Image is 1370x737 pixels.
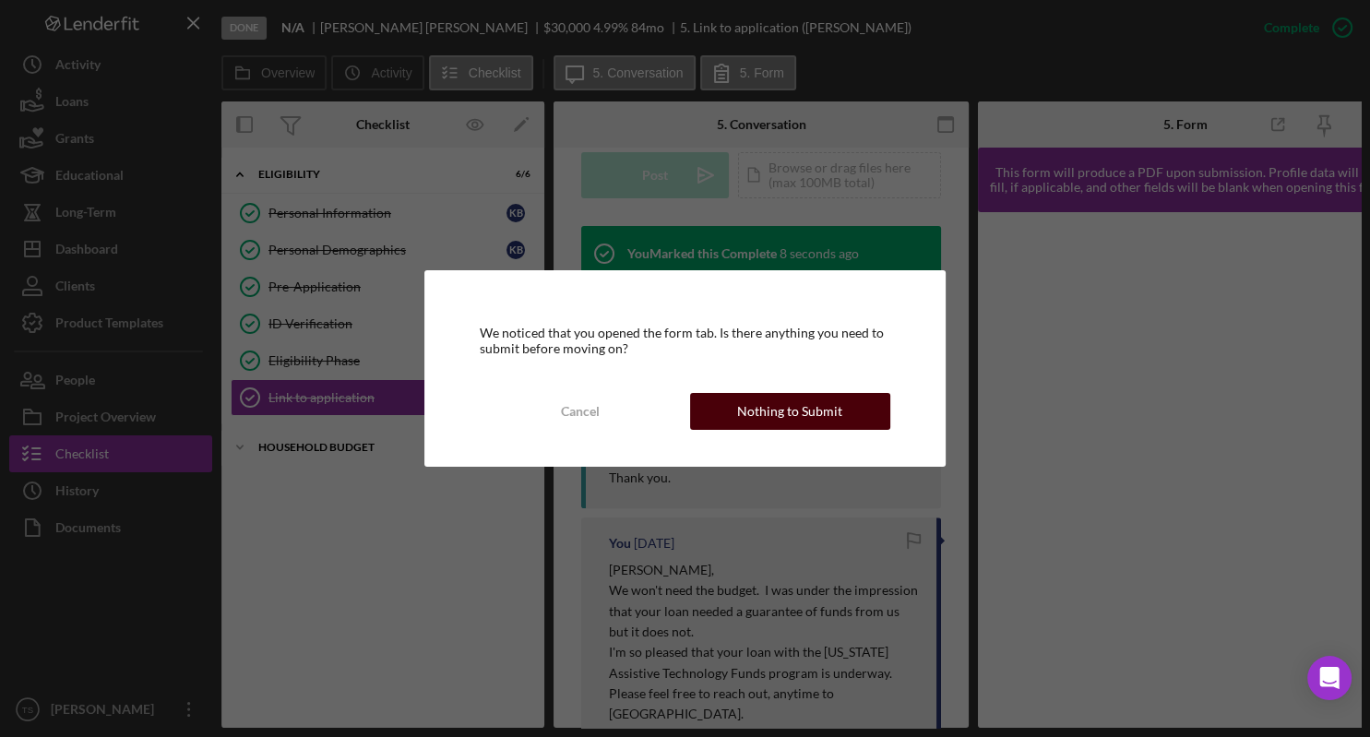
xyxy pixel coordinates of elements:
[480,326,891,355] div: We noticed that you opened the form tab. Is there anything you need to submit before moving on?
[1307,656,1352,700] div: Open Intercom Messenger
[690,393,891,430] button: Nothing to Submit
[737,393,842,430] div: Nothing to Submit
[561,393,600,430] div: Cancel
[480,393,681,430] button: Cancel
